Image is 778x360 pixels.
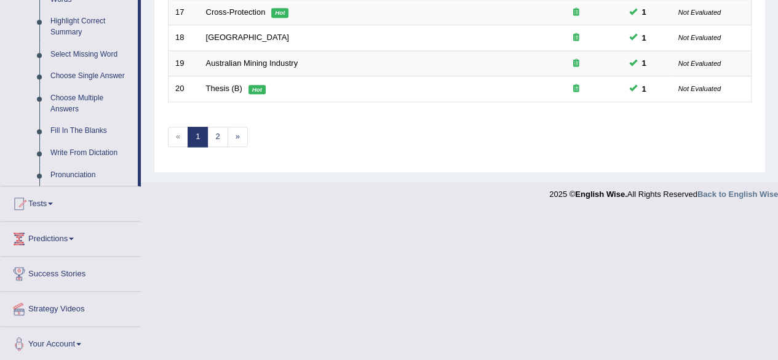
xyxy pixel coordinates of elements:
[248,85,266,95] em: Hot
[207,127,228,147] a: 2
[271,8,288,18] em: Hot
[1,292,141,322] a: Strategy Videos
[45,65,138,87] a: Choose Single Answer
[206,7,266,17] a: Cross-Protection
[575,190,627,199] strong: English Wise.
[169,76,199,102] td: 20
[206,84,242,93] a: Thesis (B)
[1,327,141,358] a: Your Account
[169,25,199,51] td: 18
[169,50,199,76] td: 19
[1,257,141,287] a: Success Stories
[637,57,651,70] span: You can still take this question
[537,58,616,70] div: Exam occurring question
[537,32,616,44] div: Exam occurring question
[678,9,721,16] small: Not Evaluated
[697,190,778,199] a: Back to English Wise
[637,6,651,18] span: You can still take this question
[45,87,138,120] a: Choose Multiple Answers
[637,31,651,44] span: You can still take this question
[678,60,721,67] small: Not Evaluated
[206,33,289,42] a: [GEOGRAPHIC_DATA]
[1,222,141,252] a: Predictions
[228,127,248,147] a: »
[537,83,616,95] div: Exam occurring question
[45,164,138,186] a: Pronunciation
[45,142,138,164] a: Write From Dictation
[549,182,778,200] div: 2025 © All Rights Reserved
[45,10,138,43] a: Highlight Correct Summary
[678,34,721,41] small: Not Evaluated
[188,127,208,147] a: 1
[537,7,616,18] div: Exam occurring question
[168,127,188,147] span: «
[45,120,138,142] a: Fill In The Blanks
[678,85,721,92] small: Not Evaluated
[637,82,651,95] span: You can still take this question
[45,44,138,66] a: Select Missing Word
[1,186,141,217] a: Tests
[206,58,298,68] a: Australian Mining Industry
